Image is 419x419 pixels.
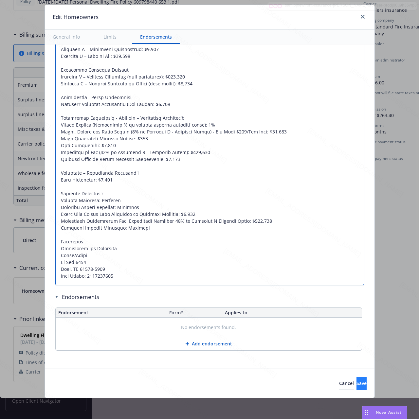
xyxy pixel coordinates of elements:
span: No endorsements found. [181,324,236,331]
span: Cancel [339,380,354,386]
button: Nova Assist [362,406,407,419]
th: Form? [167,308,222,318]
h1: Edit Homeowners [53,13,99,21]
button: General info [45,29,88,44]
span: Nova Assist [376,410,402,415]
th: Applies to [222,308,361,318]
button: Limits [96,29,124,44]
div: Drag to move [362,406,371,419]
textarea: Loremips Dolorsit Ametcon Adipisci E – Seddoeiu: $102,446 Temporin U – Labor Etdolorema: $15,396 ... [55,20,364,285]
div: Endorsements [55,293,362,301]
button: Cancel [339,377,354,390]
button: Add endorsement [56,337,362,350]
th: Endorsement [56,308,167,318]
button: Endorsements [132,29,180,44]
